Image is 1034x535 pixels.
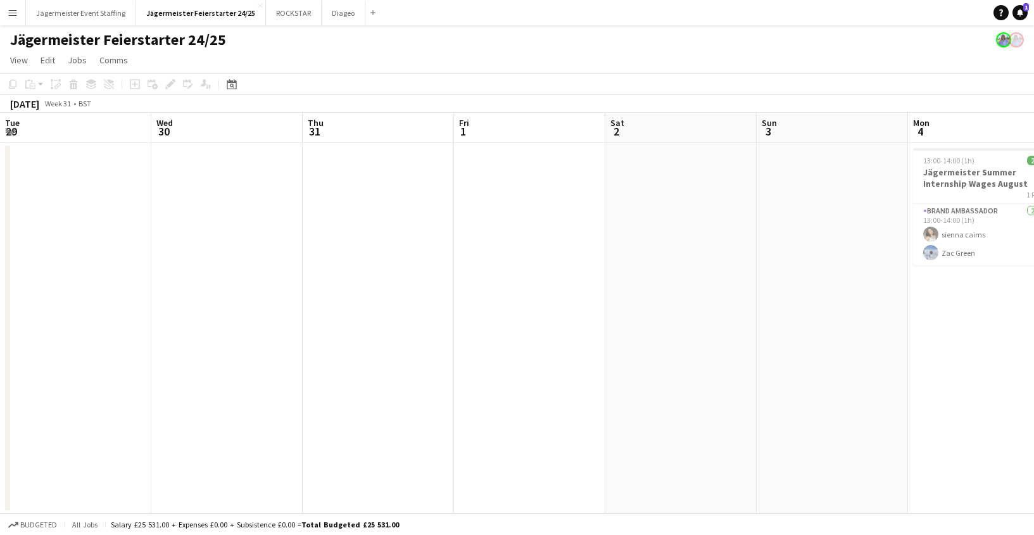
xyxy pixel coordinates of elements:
[70,520,100,529] span: All jobs
[762,117,777,129] span: Sun
[308,117,324,129] span: Thu
[136,1,266,25] button: Jägermeister Feierstarter 24/25
[3,124,20,139] span: 29
[1009,32,1024,47] app-user-avatar: Lucy Hillier
[68,54,87,66] span: Jobs
[42,99,73,108] span: Week 31
[457,124,469,139] span: 1
[608,124,624,139] span: 2
[20,520,57,529] span: Budgeted
[610,117,624,129] span: Sat
[5,52,33,68] a: View
[322,1,365,25] button: Diageo
[301,520,399,529] span: Total Budgeted £25 531.00
[1023,3,1029,11] span: 1
[306,124,324,139] span: 31
[913,117,930,129] span: Mon
[35,52,60,68] a: Edit
[5,117,20,129] span: Tue
[996,32,1011,47] app-user-avatar: Lucy Hillier
[154,124,173,139] span: 30
[99,54,128,66] span: Comms
[63,52,92,68] a: Jobs
[111,520,399,529] div: Salary £25 531.00 + Expenses £0.00 + Subsistence £0.00 =
[94,52,133,68] a: Comms
[10,54,28,66] span: View
[10,98,39,110] div: [DATE]
[41,54,55,66] span: Edit
[26,1,136,25] button: Jägermeister Event Staffing
[10,30,226,49] h1: Jägermeister Feierstarter 24/25
[79,99,91,108] div: BST
[459,117,469,129] span: Fri
[923,156,974,165] span: 13:00-14:00 (1h)
[266,1,322,25] button: ROCKSTAR
[1012,5,1028,20] a: 1
[6,518,59,532] button: Budgeted
[156,117,173,129] span: Wed
[911,124,930,139] span: 4
[760,124,777,139] span: 3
